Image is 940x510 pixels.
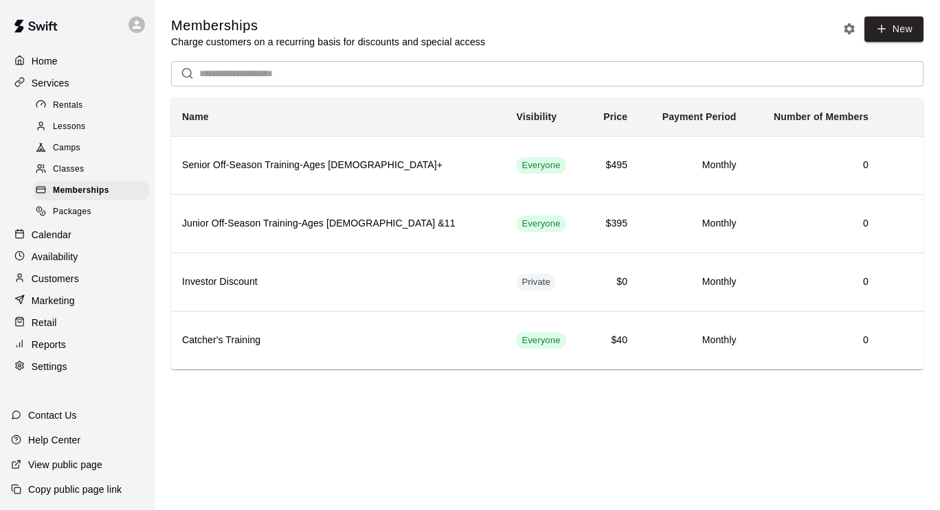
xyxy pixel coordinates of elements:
h6: Junior Off-Season Training-Ages [DEMOGRAPHIC_DATA] &11 [182,216,494,231]
p: Home [32,54,58,68]
a: Retail [11,312,144,333]
h6: Monthly [649,216,736,231]
button: Memberships settings [839,19,860,39]
a: Availability [11,246,144,267]
b: Number of Members [774,111,869,122]
span: Memberships [53,184,109,198]
a: Lessons [33,116,155,137]
a: Classes [33,159,155,181]
h6: Catcher's Training [182,333,494,348]
div: Lessons [33,117,149,137]
a: Settings [11,356,144,377]
p: View public page [28,458,102,472]
a: Packages [33,202,155,223]
p: Services [32,76,69,90]
div: Memberships [33,181,149,200]
span: Rentals [53,99,83,113]
p: Reports [32,338,66,351]
p: Contact Us [28,408,77,422]
p: Marketing [32,294,75,308]
a: Camps [33,138,155,159]
h6: Investor Discount [182,275,494,290]
h6: Senior Off-Season Training-Ages [DEMOGRAPHIC_DATA]+ [182,158,494,173]
div: This membership is visible to all customers [516,216,566,232]
span: Everyone [516,218,566,231]
a: Reports [11,334,144,355]
span: Everyone [516,159,566,172]
p: Calendar [32,228,71,242]
table: simple table [171,97,924,369]
span: Classes [53,163,84,176]
h5: Memberships [171,16,485,35]
h6: 0 [759,333,869,348]
a: Customers [11,268,144,289]
span: Lessons [53,120,86,134]
p: Help Center [28,433,80,447]
a: New [864,16,924,42]
a: Rentals [33,95,155,116]
a: Marketing [11,290,144,311]
b: Visibility [516,111,557,122]
p: Retail [32,316,57,329]
h6: 0 [759,275,869,290]
span: Private [516,276,556,289]
p: Copy public page link [28,483,122,496]
span: Everyone [516,334,566,347]
div: This membership is visible to all customers [516,157,566,174]
a: Home [11,51,144,71]
a: Services [11,73,144,93]
div: This membership is visible to all customers [516,332,566,349]
div: Packages [33,202,149,222]
h6: $495 [597,158,627,173]
div: Rentals [33,96,149,115]
p: Customers [32,272,79,286]
p: Availability [32,250,78,264]
h6: $0 [597,275,627,290]
h6: Monthly [649,333,736,348]
b: Price [603,111,627,122]
p: Charge customers on a recurring basis for discounts and special access [171,35,485,49]
b: Payment Period [662,111,737,122]
h6: Monthly [649,275,736,290]
p: Settings [32,360,67,373]
div: This membership is hidden from the memberships page [516,274,556,290]
h6: 0 [759,216,869,231]
h6: Monthly [649,158,736,173]
span: Packages [53,205,91,219]
b: Name [182,111,209,122]
h6: $395 [597,216,627,231]
div: Camps [33,139,149,158]
span: Camps [53,141,80,155]
a: Calendar [11,224,144,245]
h6: $40 [597,333,627,348]
h6: 0 [759,158,869,173]
a: Memberships [33,181,155,202]
div: Classes [33,160,149,179]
